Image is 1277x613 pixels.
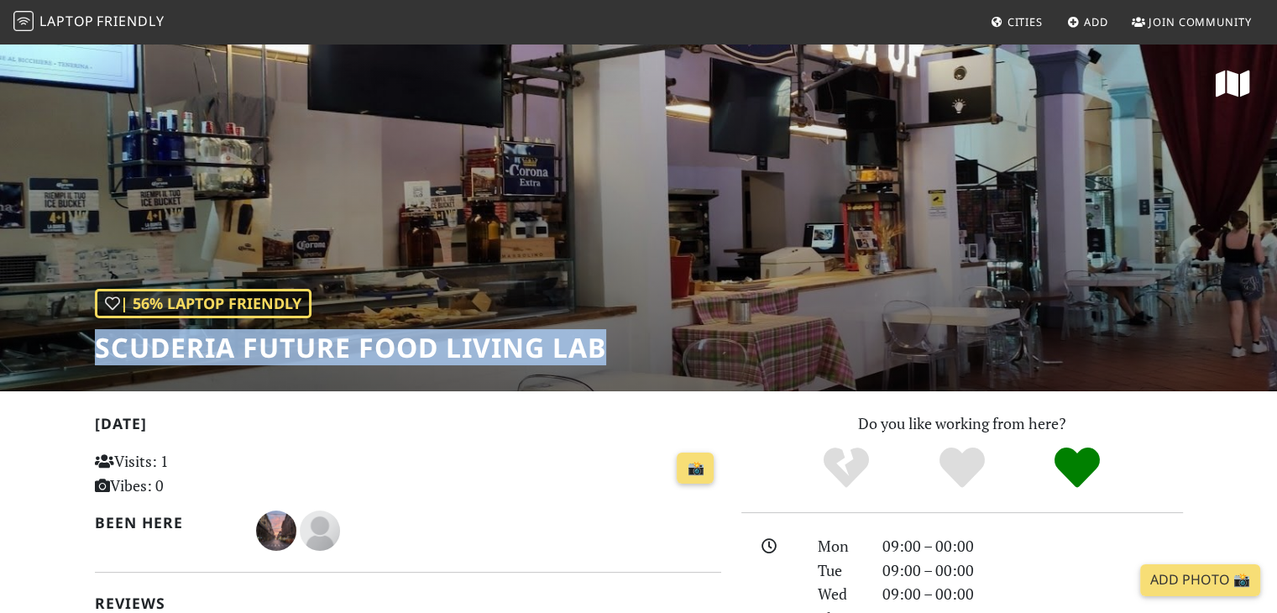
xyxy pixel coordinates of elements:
img: 4341-j.jpg [256,511,296,551]
span: Cities [1007,14,1043,29]
h2: Reviews [95,595,721,612]
div: Tue [808,558,871,583]
div: Wed [808,582,871,606]
a: Add [1060,7,1115,37]
span: Add [1084,14,1108,29]
a: 📸 [677,453,714,485]
p: Visits: 1 Vibes: 0 [95,449,290,498]
img: blank-535327c66bd565773addf3077783bbfce4b00ec00e9fd257753287c682c7fa38.png [300,511,340,551]
h1: Scuderia Future Food Living Lab [95,332,606,364]
span: Friendly [97,12,164,30]
div: Definitely! [1019,445,1135,491]
div: 09:00 – 00:00 [872,558,1193,583]
span: Join Community [1149,14,1252,29]
div: No [788,445,904,491]
div: Mon [808,534,871,558]
span: m M [300,519,340,539]
span: J H [256,519,300,539]
a: LaptopFriendly LaptopFriendly [13,8,165,37]
img: LaptopFriendly [13,11,34,31]
div: Yes [904,445,1020,491]
div: | 56% Laptop Friendly [95,289,311,318]
a: Cities [984,7,1049,37]
span: Laptop [39,12,94,30]
div: 09:00 – 00:00 [872,534,1193,558]
a: Join Community [1125,7,1259,37]
h2: Been here [95,514,237,532]
p: Do you like working from here? [741,411,1183,436]
h2: [DATE] [95,415,721,439]
div: 09:00 – 00:00 [872,582,1193,606]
